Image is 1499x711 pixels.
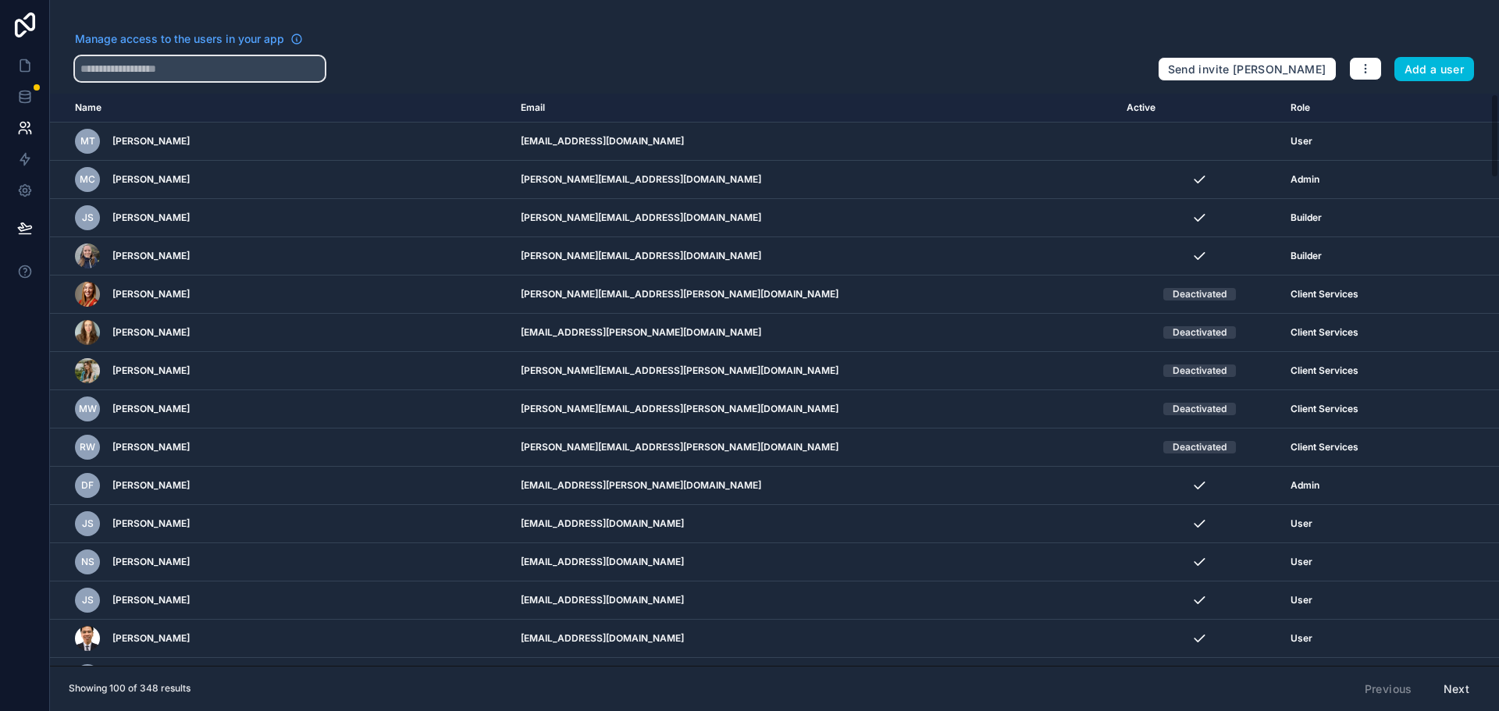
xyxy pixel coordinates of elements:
[1291,212,1322,224] span: Builder
[1291,326,1358,339] span: Client Services
[511,123,1117,161] td: [EMAIL_ADDRESS][DOMAIN_NAME]
[1291,479,1319,492] span: Admin
[511,276,1117,314] td: [PERSON_NAME][EMAIL_ADDRESS][PERSON_NAME][DOMAIN_NAME]
[511,352,1117,390] td: [PERSON_NAME][EMAIL_ADDRESS][PERSON_NAME][DOMAIN_NAME]
[1117,94,1281,123] th: Active
[511,658,1117,696] td: [EMAIL_ADDRESS][DOMAIN_NAME]
[112,479,190,492] span: [PERSON_NAME]
[1291,403,1358,415] span: Client Services
[82,212,94,224] span: JS
[112,632,190,645] span: [PERSON_NAME]
[79,403,97,415] span: MW
[112,364,190,377] span: [PERSON_NAME]
[1173,326,1227,339] div: Deactivated
[112,326,190,339] span: [PERSON_NAME]
[112,135,190,148] span: [PERSON_NAME]
[1158,57,1337,82] button: Send invite [PERSON_NAME]
[1291,441,1358,453] span: Client Services
[80,135,95,148] span: MT
[511,505,1117,543] td: [EMAIL_ADDRESS][DOMAIN_NAME]
[75,31,303,47] a: Manage access to the users in your app
[1173,441,1227,453] div: Deactivated
[80,441,95,453] span: RW
[112,556,190,568] span: [PERSON_NAME]
[511,161,1117,199] td: [PERSON_NAME][EMAIL_ADDRESS][DOMAIN_NAME]
[1291,173,1319,186] span: Admin
[1281,94,1437,123] th: Role
[1291,517,1312,530] span: User
[112,250,190,262] span: [PERSON_NAME]
[112,173,190,186] span: [PERSON_NAME]
[511,237,1117,276] td: [PERSON_NAME][EMAIL_ADDRESS][DOMAIN_NAME]
[112,212,190,224] span: [PERSON_NAME]
[1291,135,1312,148] span: User
[1291,364,1358,377] span: Client Services
[1173,288,1227,300] div: Deactivated
[1291,594,1312,606] span: User
[112,517,190,530] span: [PERSON_NAME]
[511,314,1117,352] td: [EMAIL_ADDRESS][PERSON_NAME][DOMAIN_NAME]
[511,199,1117,237] td: [PERSON_NAME][EMAIL_ADDRESS][DOMAIN_NAME]
[511,543,1117,581] td: [EMAIL_ADDRESS][DOMAIN_NAME]
[112,288,190,300] span: [PERSON_NAME]
[112,441,190,453] span: [PERSON_NAME]
[1291,556,1312,568] span: User
[1173,364,1227,377] div: Deactivated
[81,479,94,492] span: DF
[511,428,1117,467] td: [PERSON_NAME][EMAIL_ADDRESS][PERSON_NAME][DOMAIN_NAME]
[511,620,1117,658] td: [EMAIL_ADDRESS][DOMAIN_NAME]
[82,594,94,606] span: JS
[1394,57,1475,82] button: Add a user
[1433,676,1480,702] button: Next
[50,94,1499,666] div: scrollable content
[511,581,1117,620] td: [EMAIL_ADDRESS][DOMAIN_NAME]
[511,467,1117,505] td: [EMAIL_ADDRESS][PERSON_NAME][DOMAIN_NAME]
[1173,403,1227,415] div: Deactivated
[69,682,190,695] span: Showing 100 of 348 results
[82,517,94,530] span: JS
[1291,250,1322,262] span: Builder
[511,390,1117,428] td: [PERSON_NAME][EMAIL_ADDRESS][PERSON_NAME][DOMAIN_NAME]
[1291,632,1312,645] span: User
[80,173,95,186] span: MC
[112,403,190,415] span: [PERSON_NAME]
[81,556,94,568] span: NS
[112,594,190,606] span: [PERSON_NAME]
[75,31,284,47] span: Manage access to the users in your app
[50,94,511,123] th: Name
[511,94,1117,123] th: Email
[1291,288,1358,300] span: Client Services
